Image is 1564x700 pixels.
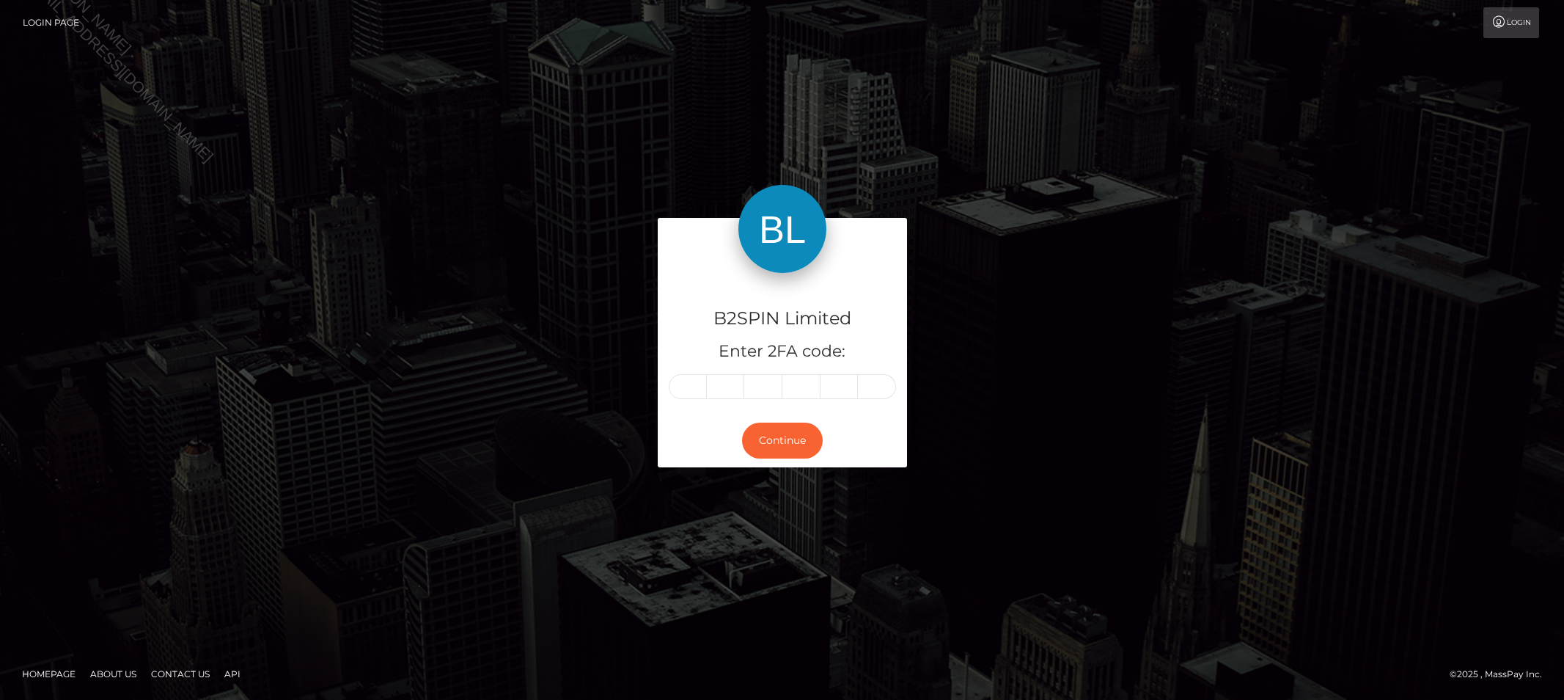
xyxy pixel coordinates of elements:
[1483,7,1539,38] a: Login
[669,306,896,332] h4: B2SPIN Limited
[219,663,246,685] a: API
[742,423,823,459] button: Continue
[145,663,216,685] a: Contact Us
[23,7,79,38] a: Login Page
[738,185,826,273] img: B2SPIN Limited
[16,663,81,685] a: Homepage
[1450,666,1553,682] div: © 2025 , MassPay Inc.
[84,663,142,685] a: About Us
[669,340,896,363] h5: Enter 2FA code:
